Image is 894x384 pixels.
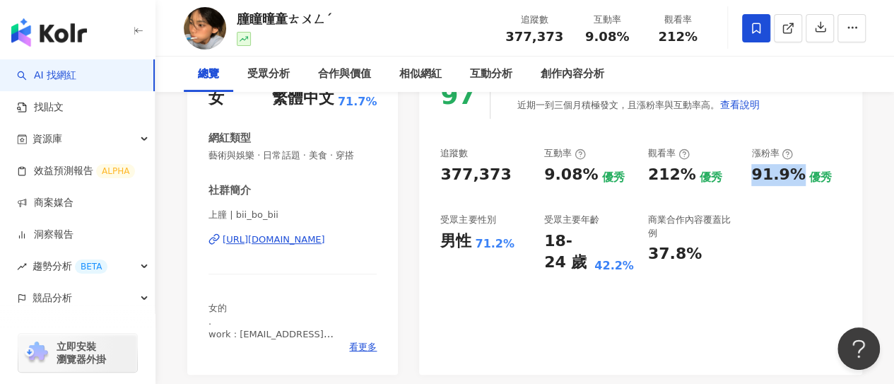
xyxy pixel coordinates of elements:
[837,327,880,370] iframe: Help Scout Beacon - Open
[33,123,62,155] span: 資源庫
[648,147,690,160] div: 觀看率
[719,91,760,119] button: 查看說明
[658,30,698,44] span: 212%
[440,147,468,160] div: 追蹤數
[208,131,251,146] div: 網紅類型
[580,13,634,27] div: 互動率
[33,250,107,282] span: 趨勢分析
[541,66,604,83] div: 創作內容分析
[57,340,106,366] span: 立即安裝 瀏覽器外掛
[505,13,563,27] div: 追蹤數
[585,30,629,44] span: 9.08%
[470,66,512,83] div: 互動分析
[272,88,334,110] div: 繁體中文
[17,262,27,272] span: rise
[648,243,702,265] div: 37.8%
[751,164,805,186] div: 91.9%
[247,66,290,83] div: 受眾分析
[440,81,476,110] div: 97
[17,69,76,83] a: searchAI 找網紅
[11,18,87,47] img: logo
[208,88,224,110] div: 女
[440,164,511,186] div: 377,373
[17,100,64,115] a: 找貼文
[700,170,722,185] div: 優秀
[208,183,251,198] div: 社群簡介
[809,170,832,185] div: 優秀
[601,170,624,185] div: 優秀
[33,282,72,314] span: 競品分析
[505,29,563,44] span: 377,373
[544,214,599,226] div: 受眾主要年齡
[17,164,135,178] a: 效益預測報告ALPHA
[651,13,705,27] div: 觀看率
[208,233,377,246] a: [URL][DOMAIN_NAME]
[399,66,442,83] div: 相似網紅
[648,214,738,239] div: 商業合作內容覆蓋比例
[544,147,586,160] div: 互動率
[17,228,73,242] a: 洞察報告
[440,231,471,252] div: 男性
[719,99,759,110] span: 查看說明
[237,10,332,28] div: 朣瞳曈童ㄊㄨㄥˊ
[18,334,137,372] a: chrome extension立即安裝 瀏覽器外掛
[475,236,514,252] div: 71.2%
[517,91,760,119] div: 近期一到三個月積極發文，且漲粉率與互動率高。
[544,231,591,274] div: 18-24 歲
[23,342,50,364] img: chrome extension
[544,164,598,186] div: 9.08%
[594,258,634,274] div: 42.2%
[440,214,495,226] div: 受眾主要性別
[349,341,377,354] span: 看更多
[338,94,377,110] span: 71.7%
[223,233,325,246] div: [URL][DOMAIN_NAME]
[318,66,371,83] div: 合作與價值
[184,7,226,50] img: KOL Avatar
[208,209,377,221] span: 上朣 | bii_bo_bii
[17,196,73,210] a: 商案媒合
[751,147,793,160] div: 漲粉率
[648,164,696,186] div: 212%
[208,149,377,162] span: 藝術與娛樂 · 日常話題 · 美食 · 穿搭
[75,260,107,274] div: BETA
[198,66,219,83] div: 總覽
